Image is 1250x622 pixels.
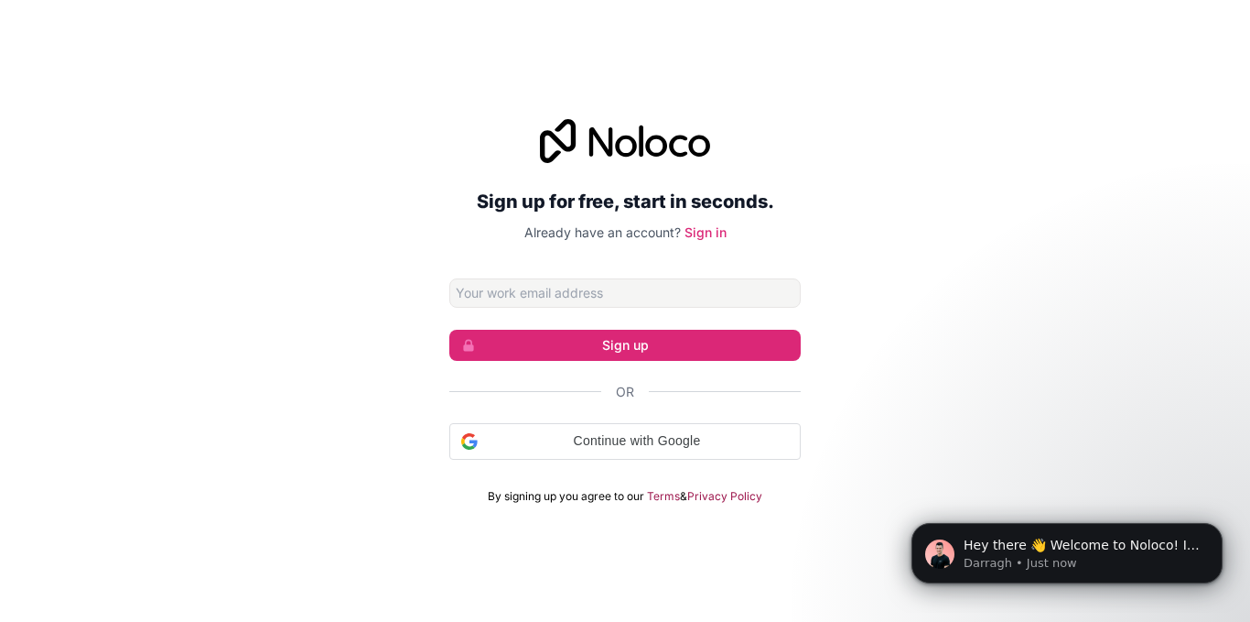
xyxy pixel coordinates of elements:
span: Continue with Google [485,431,789,451]
input: Email address [449,278,801,308]
span: Or [616,383,634,401]
span: & [680,489,687,504]
a: Sign in [684,224,727,240]
span: Already have an account? [524,224,681,240]
button: Sign up [449,330,801,361]
h2: Sign up for free, start in seconds. [449,185,801,218]
a: Terms [647,489,680,504]
span: By signing up you agree to our [488,489,644,504]
iframe: Intercom notifications message [884,485,1250,613]
a: Privacy Policy [687,489,762,504]
div: Continue with Google [449,423,801,460]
